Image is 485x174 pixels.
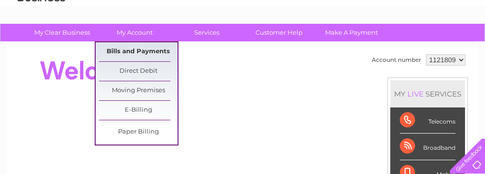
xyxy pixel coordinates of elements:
[23,24,101,41] a: My Clear Business
[341,40,362,48] a: Energy
[368,40,396,48] a: Telecoms
[99,81,178,100] a: Moving Premises
[306,5,371,17] a: 0333 014 3131
[240,24,318,41] a: Customer Help
[99,101,178,120] a: E-Billing
[95,24,174,41] a: My Account
[18,5,468,46] div: Clear Business is a trading name of Verastar Limited (registered in [GEOGRAPHIC_DATA] No. 3667643...
[99,62,178,81] a: Direct Debit
[454,40,476,48] a: Log out
[99,123,178,142] a: Paper Billing
[17,25,66,54] img: logo.png
[406,89,426,98] div: LIVE
[317,40,336,48] a: Water
[390,80,465,107] div: MY SERVICES
[312,24,391,41] a: Make A Payment
[422,40,445,48] a: Contact
[400,134,455,160] div: Broadband
[168,24,246,41] a: Services
[402,40,416,48] a: Blog
[369,52,424,68] td: Account number
[400,107,455,134] div: Telecoms
[99,42,178,61] a: Bills and Payments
